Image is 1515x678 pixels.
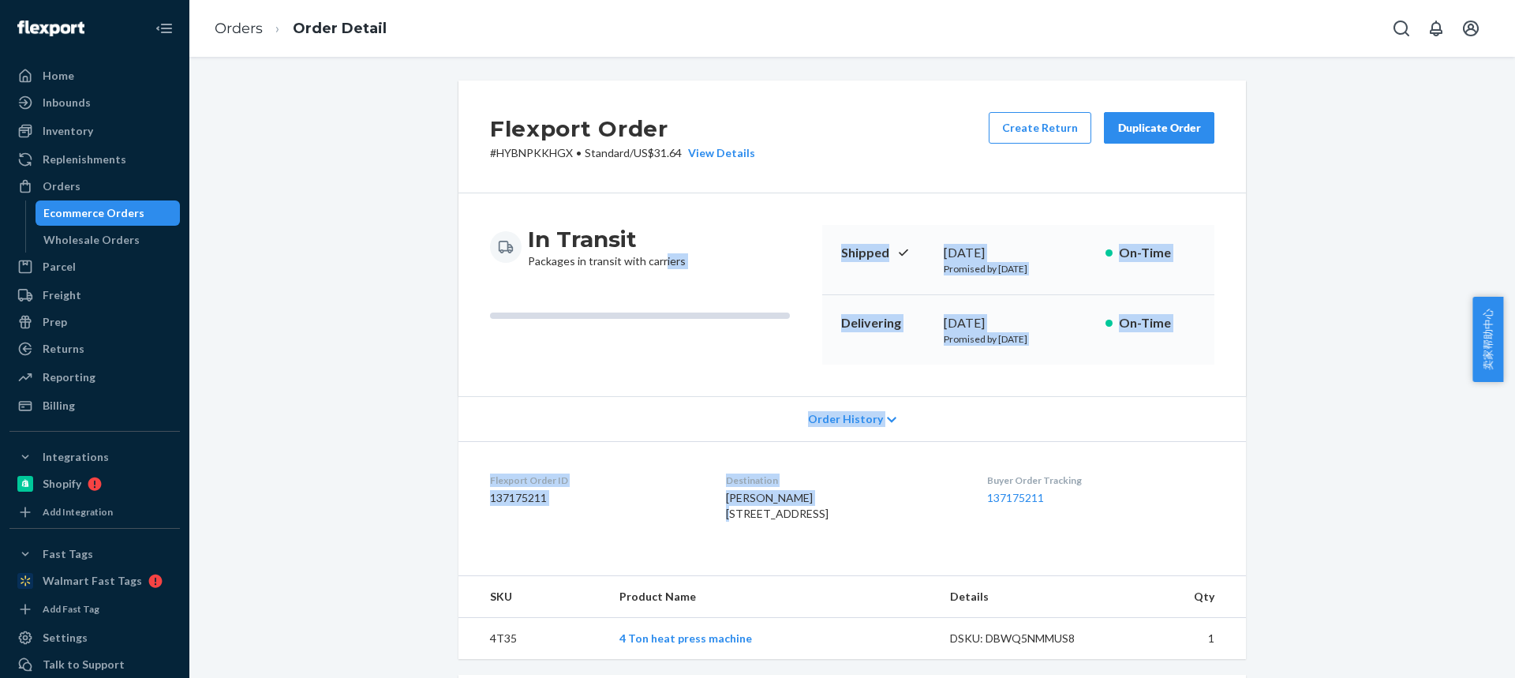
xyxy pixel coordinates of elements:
div: Add Fast Tag [43,602,99,616]
td: 1 [1110,618,1246,660]
a: Inbounds [9,90,180,115]
span: Order History [808,411,883,427]
a: Reporting [9,365,180,390]
a: Ecommerce Orders [36,200,181,226]
div: Duplicate Order [1117,120,1201,136]
a: Orders [215,20,263,37]
th: Qty [1110,576,1246,618]
div: Packages in transit with carriers [528,225,686,269]
div: Prep [43,314,67,330]
p: # HYBNPKKHGX / US$31.64 [490,145,755,161]
p: On-Time [1119,244,1195,262]
ol: breadcrumbs [202,6,399,52]
dt: Buyer Order Tracking [987,474,1214,487]
button: Fast Tags [9,541,180,567]
span: [PERSON_NAME] [STREET_ADDRESS] [726,491,829,520]
button: Open notifications [1420,13,1452,44]
div: Freight [43,287,81,303]
button: 卖家帮助中心 [1472,297,1503,382]
a: 4 Ton heat press machine [619,631,752,645]
div: Integrations [43,449,109,465]
a: Home [9,63,180,88]
button: Integrations [9,444,180,470]
div: Shopify [43,476,81,492]
div: Replenishments [43,152,126,167]
a: Parcel [9,254,180,279]
button: View Details [682,145,755,161]
img: Flexport logo [17,21,84,36]
th: Details [937,576,1111,618]
div: Orders [43,178,80,194]
div: DSKU: DBWQ5NMMUS8 [950,631,1098,646]
div: Reporting [43,369,95,385]
div: Inventory [43,123,93,139]
div: [DATE] [944,314,1093,332]
div: Wholesale Orders [43,232,140,248]
span: Standard [585,146,630,159]
a: Settings [9,625,180,650]
p: On-Time [1119,314,1195,332]
td: 4T35 [458,618,607,660]
button: Close Navigation [148,13,180,44]
a: Shopify [9,471,180,496]
p: Promised by [DATE] [944,262,1093,275]
th: Product Name [607,576,937,618]
button: Open account menu [1455,13,1487,44]
span: • [576,146,582,159]
h2: Flexport Order [490,112,755,145]
a: Add Fast Tag [9,600,180,619]
a: Order Detail [293,20,387,37]
th: SKU [458,576,607,618]
a: Prep [9,309,180,335]
div: Billing [43,398,75,414]
div: Returns [43,341,84,357]
button: Create Return [989,112,1091,144]
a: Walmart Fast Tags [9,568,180,594]
div: Settings [43,630,88,646]
a: Replenishments [9,147,180,172]
div: Talk to Support [43,657,125,672]
a: Freight [9,283,180,308]
a: Talk to Support [9,652,180,677]
dd: 137175211 [490,490,701,506]
p: Promised by [DATE] [944,332,1093,346]
h3: In Transit [528,225,686,253]
div: Walmart Fast Tags [43,573,142,589]
div: Fast Tags [43,546,93,562]
a: 137175211 [987,491,1044,504]
button: Open Search Box [1386,13,1417,44]
div: Ecommerce Orders [43,205,144,221]
a: Add Integration [9,503,180,522]
p: Delivering [841,314,931,332]
div: Inbounds [43,95,91,111]
a: Returns [9,336,180,361]
dt: Destination [726,474,961,487]
a: Orders [9,174,180,199]
dt: Flexport Order ID [490,474,701,487]
button: Duplicate Order [1104,112,1214,144]
div: Parcel [43,259,76,275]
div: Add Integration [43,505,113,519]
a: Wholesale Orders [36,227,181,253]
p: Shipped [841,244,931,262]
a: Billing [9,393,180,418]
a: Inventory [9,118,180,144]
div: Home [43,68,74,84]
div: [DATE] [944,244,1093,262]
